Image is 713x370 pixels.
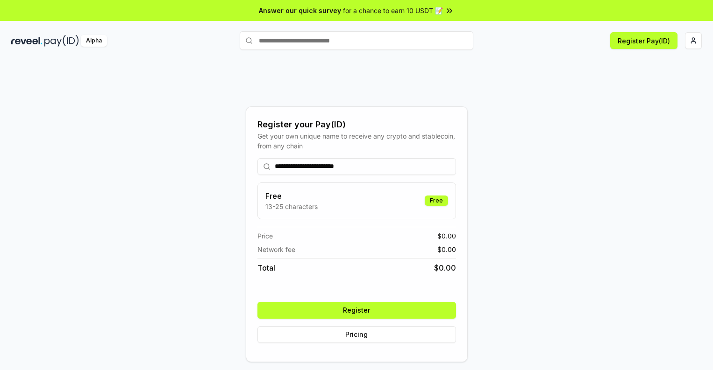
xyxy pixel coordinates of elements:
[265,190,318,202] h3: Free
[437,231,456,241] span: $ 0.00
[257,326,456,343] button: Pricing
[44,35,79,47] img: pay_id
[257,118,456,131] div: Register your Pay(ID)
[257,231,273,241] span: Price
[257,302,456,319] button: Register
[11,35,43,47] img: reveel_dark
[81,35,107,47] div: Alpha
[257,131,456,151] div: Get your own unique name to receive any crypto and stablecoin, from any chain
[434,262,456,273] span: $ 0.00
[425,195,448,206] div: Free
[257,244,295,254] span: Network fee
[343,6,443,15] span: for a chance to earn 10 USDT 📝
[610,32,677,49] button: Register Pay(ID)
[257,262,275,273] span: Total
[437,244,456,254] span: $ 0.00
[265,202,318,211] p: 13-25 characters
[259,6,341,15] span: Answer our quick survey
